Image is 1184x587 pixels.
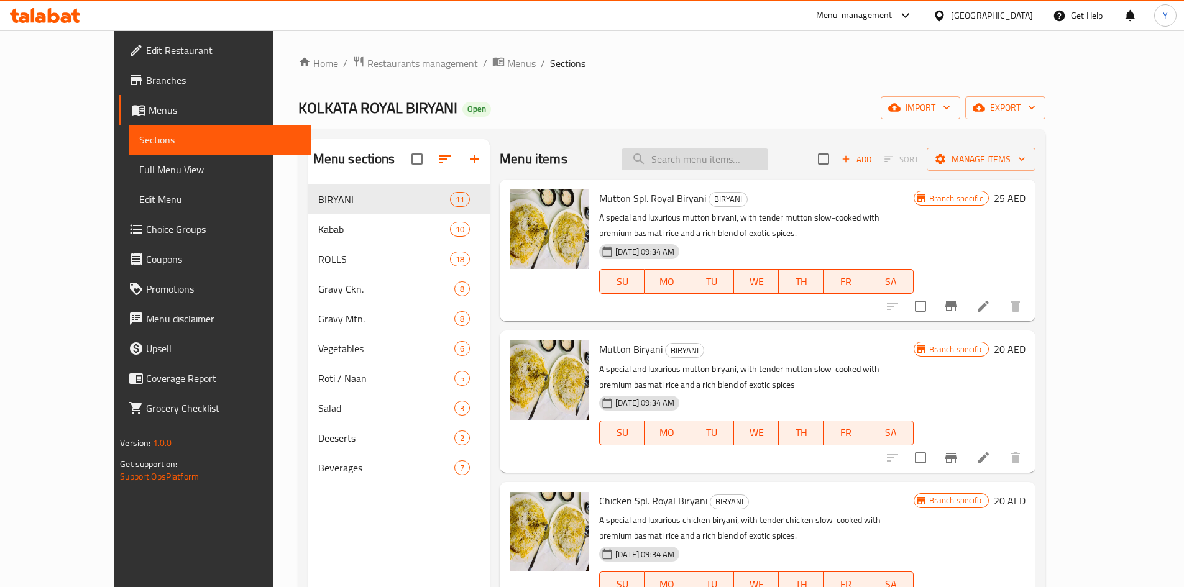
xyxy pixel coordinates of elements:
div: Gravy Ckn.8 [308,274,490,304]
div: BIRYANI [710,494,749,509]
input: search [622,148,768,170]
span: SU [605,424,640,442]
span: Choice Groups [146,222,301,237]
span: MO [649,273,684,291]
span: Open [462,104,491,114]
span: TH [784,273,819,291]
a: Edit Menu [129,184,311,214]
span: Sections [550,56,585,71]
div: Gravy Ckn. [318,281,454,296]
span: MO [649,424,684,442]
span: 3 [455,403,469,414]
button: Manage items [927,148,1035,171]
a: Edit menu item [976,299,991,314]
button: delete [1001,291,1030,321]
button: Add [837,150,876,169]
span: Roti / Naan [318,371,454,386]
nav: breadcrumb [298,55,1045,71]
li: / [483,56,487,71]
a: Full Menu View [129,155,311,184]
a: Menu disclaimer [119,304,311,334]
span: Promotions [146,281,301,296]
a: Menus [492,55,536,71]
span: Menus [507,56,536,71]
span: Edit Restaurant [146,43,301,58]
div: items [454,311,470,326]
a: Grocery Checklist [119,393,311,423]
span: TU [694,273,729,291]
span: Deeserts [318,430,454,445]
span: BIRYANI [710,494,748,509]
a: Coverage Report [119,363,311,393]
button: SA [868,421,913,445]
span: 5 [455,373,469,385]
button: FR [824,269,868,294]
button: delete [1001,443,1030,473]
span: Chicken Spl. Royal Biryani [599,491,707,510]
span: Sort sections [430,144,460,174]
h6: 20 AED [994,340,1026,358]
div: Deeserts2 [308,423,490,453]
div: items [450,222,470,237]
button: MO [645,269,689,294]
span: Version: [120,435,150,451]
span: 10 [451,224,469,235]
h2: Menu sections [313,150,395,168]
nav: Menu sections [308,180,490,488]
span: Y [1163,9,1168,22]
p: A special and luxurious chicken biryani, with tender chicken slow-cooked with premium basmati ric... [599,512,913,544]
a: Upsell [119,334,311,363]
button: TH [779,421,824,445]
span: Full Menu View [139,162,301,177]
span: Vegetables [318,341,454,356]
div: Salad3 [308,393,490,423]
button: WE [734,269,779,294]
span: Mutton Biryani [599,340,663,358]
span: BIRYANI [666,344,704,358]
div: items [450,192,470,207]
div: Kabab [318,222,450,237]
span: Menus [149,102,301,117]
span: Gravy Mtn. [318,311,454,326]
button: SU [599,269,645,294]
button: TH [779,269,824,294]
button: Add section [460,144,490,174]
span: Select all sections [404,146,430,172]
div: items [454,341,470,356]
img: Mutton Biryani [510,340,589,420]
span: TH [784,424,819,442]
a: Restaurants management [352,55,478,71]
div: Roti / Naan5 [308,363,490,393]
span: [DATE] 09:34 AM [610,246,679,258]
span: FR [828,424,863,442]
a: Branches [119,65,311,95]
div: Beverages [318,460,454,475]
span: Mutton Spl. Royal Biryani [599,189,706,207]
span: ROLLS [318,252,450,266]
button: FR [824,421,868,445]
span: Branches [146,73,301,88]
span: Sections [139,132,301,147]
h6: 25 AED [994,189,1026,207]
li: / [343,56,347,71]
div: Vegetables6 [308,334,490,363]
h6: 20 AED [994,492,1026,509]
span: 18 [451,253,469,265]
div: Gravy Mtn.8 [308,304,490,334]
div: ROLLS18 [308,244,490,274]
h2: Menu items [500,150,567,168]
div: items [454,401,470,416]
span: Salad [318,401,454,416]
a: Support.OpsPlatform [120,468,199,485]
a: Sections [129,125,311,155]
span: Manage items [937,152,1026,167]
a: Home [298,56,338,71]
div: items [454,371,470,386]
span: Branch specific [924,193,988,204]
span: SU [605,273,640,291]
button: TU [689,421,734,445]
span: Get support on: [120,456,177,472]
span: BIRYANI [318,192,450,207]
